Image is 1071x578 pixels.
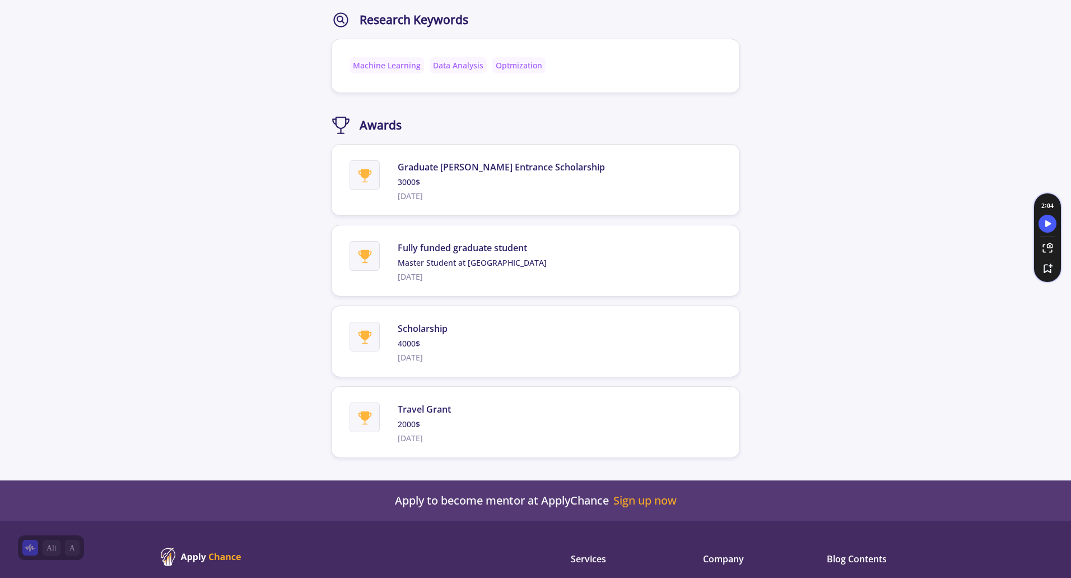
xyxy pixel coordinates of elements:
span: Master Student at [GEOGRAPHIC_DATA] [398,257,547,269]
span: [DATE] [398,352,448,363]
span: [DATE] [398,190,605,202]
span: Travel Grant [398,403,451,416]
span: Scholarship [398,322,448,335]
h2: Awards [360,118,402,132]
div: Data Analysis [430,57,487,73]
a: Sign up now [613,494,677,507]
span: [DATE] [398,432,451,444]
span: Company [703,552,790,566]
span: 3000$ [398,176,605,188]
span: 4000$ [398,337,448,349]
h2: Research Keywords [360,13,468,27]
span: Services [571,552,667,566]
img: ApplyChance logo [161,548,241,566]
span: [DATE] [398,271,547,283]
span: 2000$ [398,418,451,430]
div: Machine Learning [350,57,424,73]
div: Optmization [492,57,546,73]
span: Blog Contents [827,552,910,566]
span: Graduate [PERSON_NAME] Entrance Scholarship [398,160,605,174]
span: Fully funded graduate student [398,241,547,255]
